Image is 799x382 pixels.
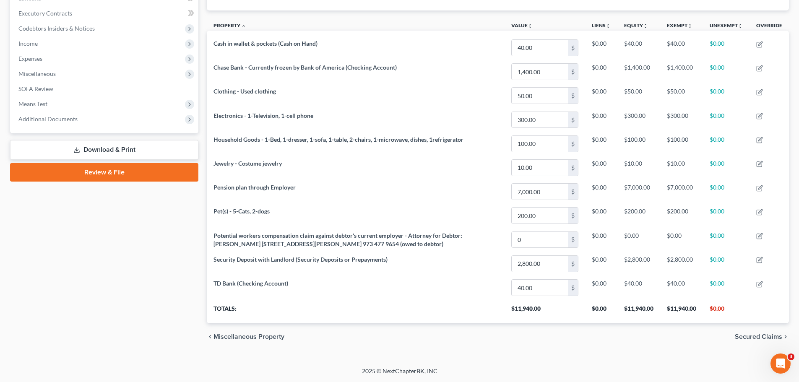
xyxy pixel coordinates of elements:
input: 0.00 [512,40,568,56]
span: SOFA Review [18,85,53,92]
i: chevron_right [782,333,789,340]
input: 0.00 [512,208,568,223]
td: $0.00 [585,60,617,84]
div: $ [568,88,578,104]
th: $11,940.00 [660,300,703,323]
span: Secured Claims [735,333,782,340]
button: Secured Claims chevron_right [735,333,789,340]
span: Executory Contracts [18,10,72,17]
td: $7,000.00 [617,179,660,203]
div: $ [568,256,578,272]
div: $ [568,136,578,152]
input: 0.00 [512,232,568,248]
td: $300.00 [660,108,703,132]
span: Pet(s) - 5-Cats, 2-dogs [213,208,270,215]
a: Unexemptunfold_more [710,22,743,29]
td: $0.00 [585,156,617,179]
input: 0.00 [512,160,568,176]
td: $0.00 [660,228,703,252]
a: Valueunfold_more [511,22,533,29]
button: chevron_left Miscellaneous Property [207,333,284,340]
td: $10.00 [617,156,660,179]
td: $7,000.00 [660,179,703,203]
th: $11,940.00 [505,300,585,323]
td: $0.00 [703,228,750,252]
a: SOFA Review [12,81,198,96]
td: $0.00 [703,84,750,108]
span: Household Goods - 1-Bed, 1-dresser, 1-sofa, 1-table, 2-chairs, 1-microwave, dishes, 1refrigerator [213,136,463,143]
td: $2,800.00 [617,252,660,275]
td: $50.00 [660,84,703,108]
td: $0.00 [585,275,617,299]
span: TD Bank (Checking Account) [213,280,288,287]
td: $0.00 [703,36,750,60]
td: $100.00 [617,132,660,156]
td: $1,400.00 [617,60,660,84]
a: Review & File [10,163,198,182]
td: $0.00 [703,60,750,84]
td: $40.00 [617,275,660,299]
th: Totals: [207,300,505,323]
span: Potential workers compensation claim against debtor's current employer - Attorney for Debtor: [PE... [213,232,462,247]
td: $200.00 [660,204,703,228]
td: $0.00 [617,228,660,252]
td: $300.00 [617,108,660,132]
td: $0.00 [703,179,750,203]
span: Pension plan through Employer [213,184,296,191]
a: Download & Print [10,140,198,160]
td: $0.00 [585,108,617,132]
div: $ [568,112,578,128]
a: Liensunfold_more [592,22,611,29]
span: Security Deposit with Landlord (Security Deposits or Prepayments) [213,256,388,263]
div: $ [568,160,578,176]
div: $ [568,64,578,80]
td: $0.00 [585,252,617,275]
input: 0.00 [512,184,568,200]
td: $0.00 [585,179,617,203]
span: Clothing - Used clothing [213,88,276,95]
input: 0.00 [512,256,568,272]
input: 0.00 [512,280,568,296]
span: Codebtors Insiders & Notices [18,25,95,32]
td: $10.00 [660,156,703,179]
th: $0.00 [703,300,750,323]
span: Chase Bank - Currently frozen by Bank of America (Checking Account) [213,64,397,71]
span: Additional Documents [18,115,78,122]
i: unfold_more [687,23,692,29]
i: unfold_more [606,23,611,29]
span: Expenses [18,55,42,62]
td: $0.00 [703,108,750,132]
td: $0.00 [703,156,750,179]
th: $0.00 [585,300,617,323]
input: 0.00 [512,88,568,104]
span: Electronics - 1-Television, 1-cell phone [213,112,313,119]
th: $11,940.00 [617,300,660,323]
td: $0.00 [585,228,617,252]
div: 2025 © NextChapterBK, INC [161,367,639,382]
a: Exemptunfold_more [667,22,692,29]
td: $0.00 [703,132,750,156]
td: $0.00 [585,84,617,108]
span: Income [18,40,38,47]
td: $0.00 [703,204,750,228]
span: Jewelry - Costume jewelry [213,160,282,167]
td: $1,400.00 [660,60,703,84]
input: 0.00 [512,136,568,152]
span: Miscellaneous Property [213,333,284,340]
a: Equityunfold_more [624,22,648,29]
td: $0.00 [585,132,617,156]
td: $0.00 [585,36,617,60]
span: Cash in wallet & pockets (Cash on Hand) [213,40,318,47]
td: $200.00 [617,204,660,228]
td: $40.00 [660,36,703,60]
div: $ [568,208,578,223]
td: $40.00 [617,36,660,60]
td: $40.00 [660,275,703,299]
input: 0.00 [512,112,568,128]
div: $ [568,232,578,248]
td: $2,800.00 [660,252,703,275]
i: expand_less [241,23,246,29]
i: unfold_more [643,23,648,29]
a: Executory Contracts [12,6,198,21]
div: $ [568,184,578,200]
